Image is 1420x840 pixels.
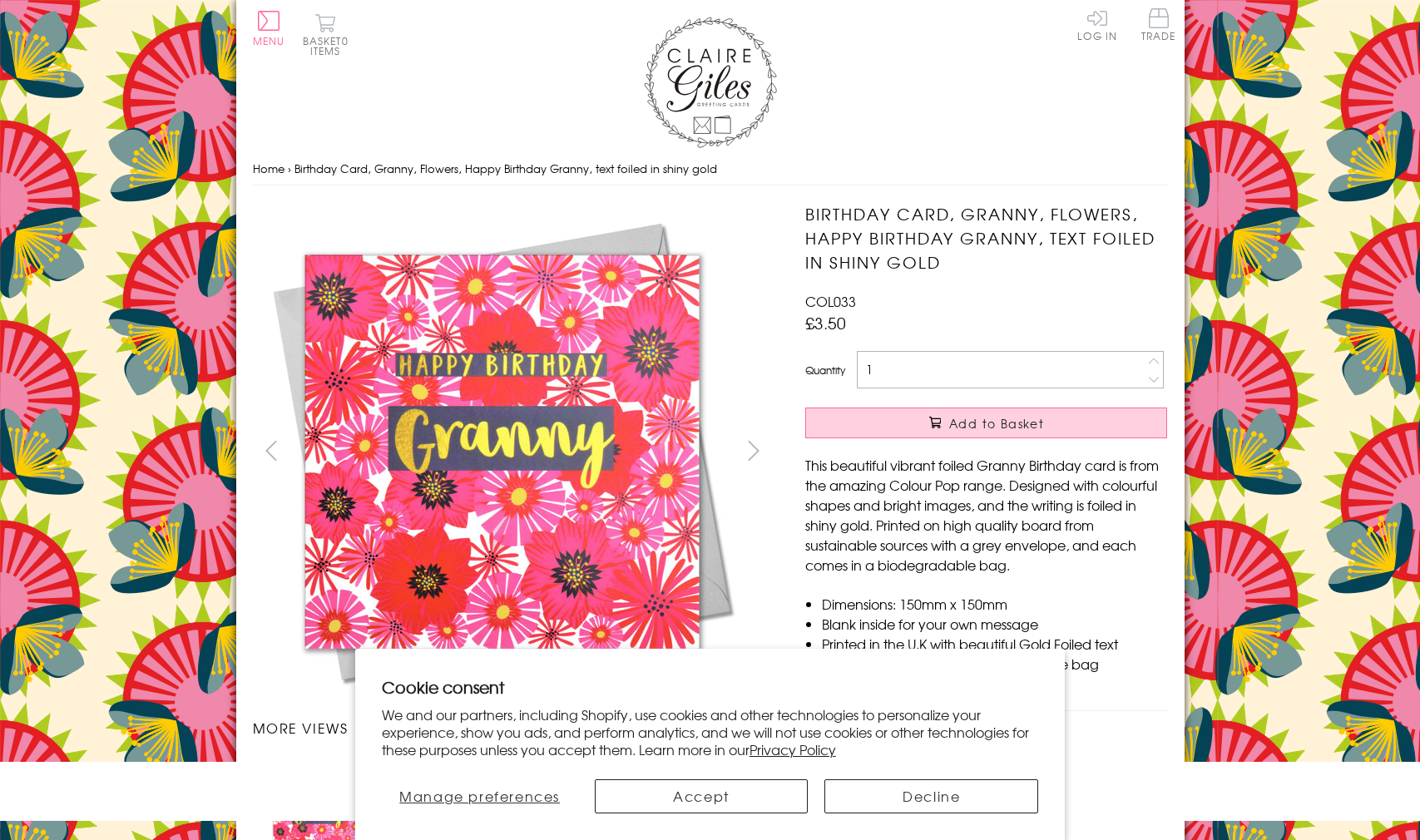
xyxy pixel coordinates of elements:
[294,161,717,176] span: Birthday Card, Granny, Flowers, Happy Birthday Granny, text foiled in shiny gold
[252,202,751,701] img: Birthday Card, Granny, Flowers, Happy Birthday Granny, text foiled in shiny gold
[288,161,291,176] span: ›
[1077,8,1117,41] a: Log In
[1141,8,1176,41] span: Trade
[949,415,1044,432] span: Add to Basket
[382,779,578,813] button: Manage preferences
[1141,8,1176,44] a: Trade
[805,311,846,334] span: £3.50
[644,17,777,148] img: Claire Giles Greetings Cards
[310,33,349,58] span: 0 items
[253,718,773,738] h3: More views
[822,594,1167,614] li: Dimensions: 150mm x 150mm
[253,11,285,46] button: Menu
[382,706,1039,758] p: We and our partners, including Shopify, use cookies and other technologies to personalize your ex...
[824,779,1038,813] button: Decline
[750,739,836,759] a: Privacy Policy
[805,408,1167,438] button: Add to Basket
[303,13,349,56] button: Basket0 items
[382,675,1039,699] h2: Cookie consent
[805,291,856,311] span: COL033
[822,634,1167,654] li: Printed in the U.K with beautiful Gold Foiled text
[253,161,284,176] a: Home
[772,202,1271,701] img: Birthday Card, Granny, Flowers, Happy Birthday Granny, text foiled in shiny gold
[822,614,1167,634] li: Blank inside for your own message
[595,779,809,813] button: Accept
[253,33,285,48] span: Menu
[805,363,845,378] label: Quantity
[253,152,1168,186] nav: breadcrumbs
[805,202,1167,274] h1: Birthday Card, Granny, Flowers, Happy Birthday Granny, text foiled in shiny gold
[399,786,560,806] span: Manage preferences
[805,455,1167,575] p: This beautiful vibrant foiled Granny Birthday card is from the amazing Colour Pop range. Designed...
[735,432,772,469] button: next
[253,432,290,469] button: prev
